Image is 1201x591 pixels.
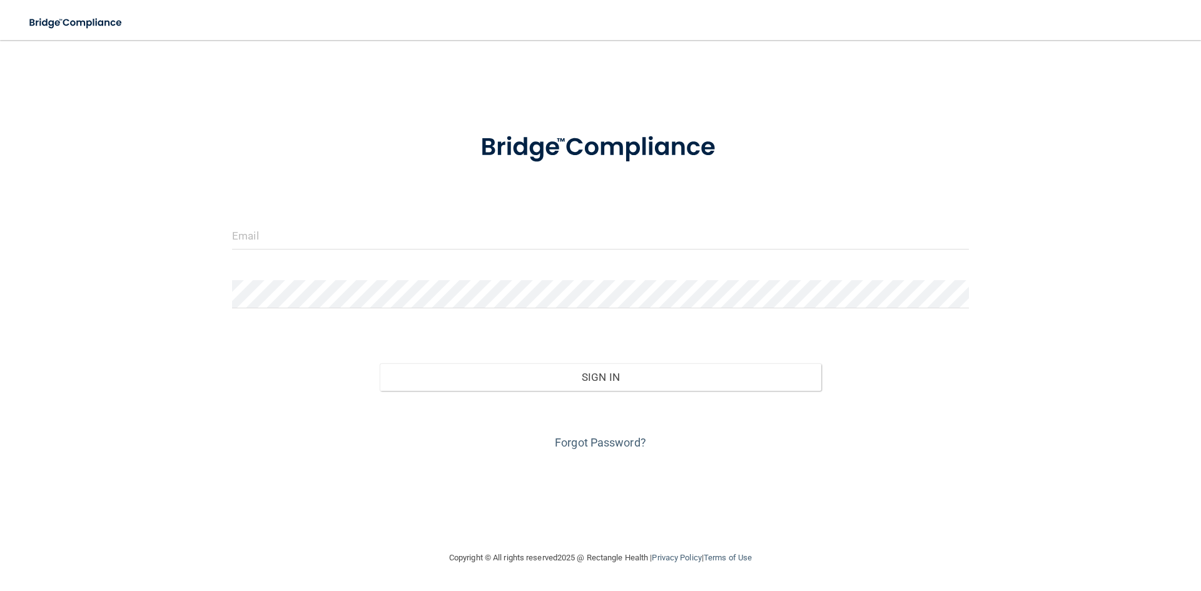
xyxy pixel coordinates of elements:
[372,538,829,578] div: Copyright © All rights reserved 2025 @ Rectangle Health | |
[380,363,822,391] button: Sign In
[455,115,746,180] img: bridge_compliance_login_screen.278c3ca4.svg
[704,553,752,562] a: Terms of Use
[232,221,969,250] input: Email
[652,553,701,562] a: Privacy Policy
[555,436,646,449] a: Forgot Password?
[19,10,134,36] img: bridge_compliance_login_screen.278c3ca4.svg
